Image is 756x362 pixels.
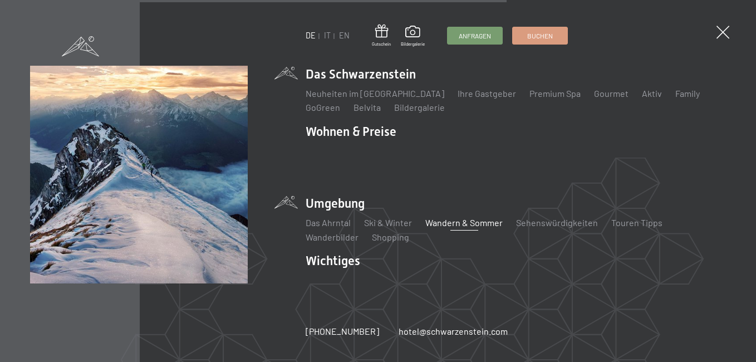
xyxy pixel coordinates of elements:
[306,88,444,99] a: Neuheiten im [GEOGRAPHIC_DATA]
[339,31,350,40] a: EN
[306,232,359,242] a: Wanderbilder
[354,102,381,112] a: Belvita
[372,41,391,47] span: Gutschein
[516,217,598,228] a: Sehenswürdigkeiten
[611,217,662,228] a: Touren Tipps
[372,232,409,242] a: Shopping
[399,325,508,337] a: hotel@schwarzenstein.com
[306,102,340,112] a: GoGreen
[364,217,412,228] a: Ski & Winter
[306,217,351,228] a: Das Ahrntal
[513,27,567,44] a: Buchen
[394,102,445,112] a: Bildergalerie
[372,25,391,47] a: Gutschein
[594,88,629,99] a: Gourmet
[529,88,581,99] a: Premium Spa
[459,31,491,41] span: Anfragen
[306,31,316,40] a: DE
[401,41,425,47] span: Bildergalerie
[425,217,503,228] a: Wandern & Sommer
[324,31,331,40] a: IT
[448,27,502,44] a: Anfragen
[306,325,379,337] a: [PHONE_NUMBER]
[642,88,662,99] a: Aktiv
[458,88,516,99] a: Ihre Gastgeber
[401,26,425,47] a: Bildergalerie
[675,88,700,99] a: Family
[527,31,553,41] span: Buchen
[306,326,379,336] span: [PHONE_NUMBER]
